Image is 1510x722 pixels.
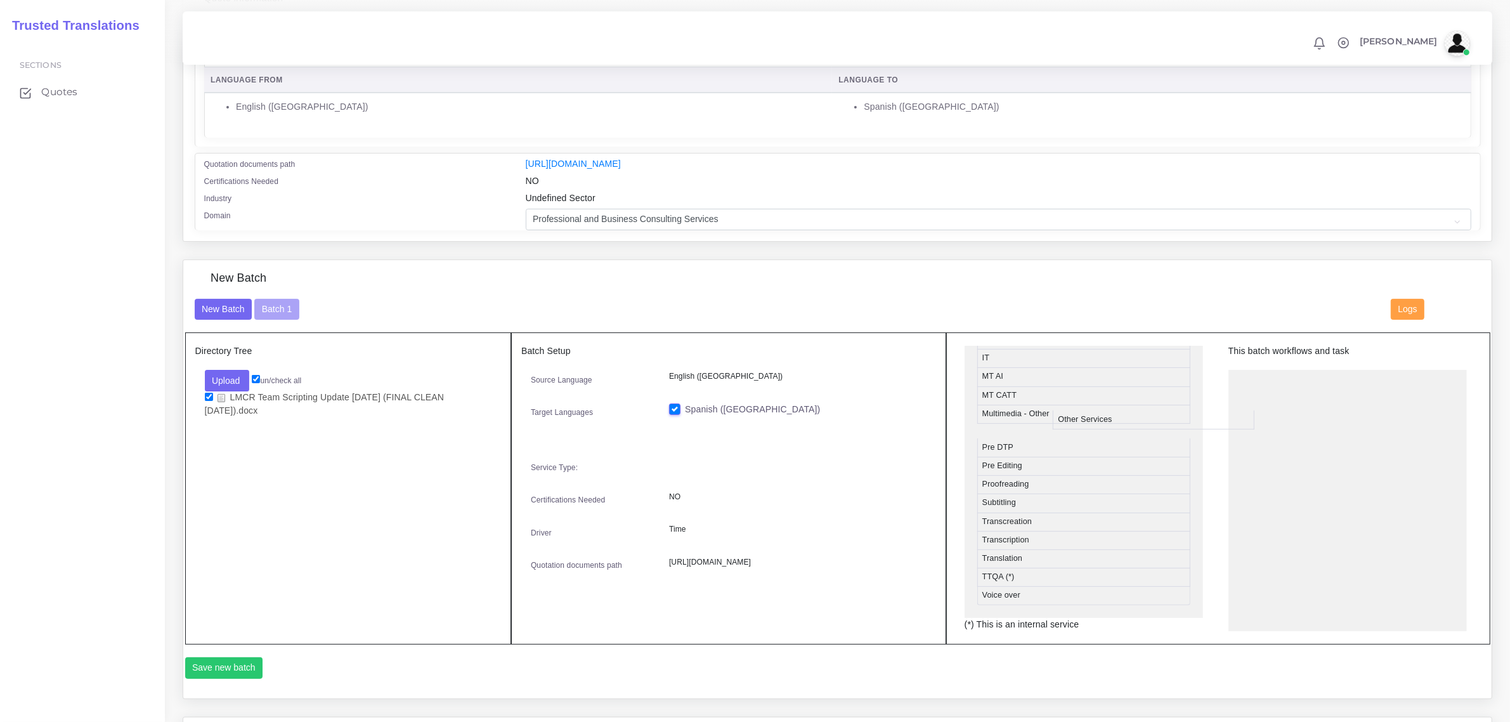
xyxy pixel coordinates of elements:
a: Quotes [10,79,155,105]
label: Service Type: [531,462,578,473]
button: New Batch [195,299,252,320]
label: Spanish ([GEOGRAPHIC_DATA]) [685,403,820,416]
label: un/check all [252,375,301,386]
label: Quotation documents path [204,159,296,170]
li: Multimedia - Other [977,405,1190,424]
img: avatar [1445,30,1470,56]
p: Time [669,523,927,536]
a: New Batch [195,303,252,313]
h4: New Batch [211,272,266,286]
th: Language To [832,67,1471,93]
span: Quotes [41,85,77,99]
button: Save new batch [185,657,263,679]
li: Transcription [977,531,1190,550]
input: un/check all [252,375,260,383]
label: Target Languages [531,407,593,418]
h5: Batch Setup [521,346,936,357]
div: NO [516,174,1481,192]
li: Subtitling [977,494,1190,513]
li: MT AI [977,367,1190,386]
a: [PERSON_NAME]avatar [1353,30,1474,56]
li: Transcreation [977,513,1190,532]
h5: This batch workflows and task [1228,346,1467,357]
li: Pre Editing [977,457,1190,476]
button: Batch 1 [254,299,299,320]
li: Translation [977,549,1190,568]
button: Logs [1391,299,1424,320]
li: Spanish ([GEOGRAPHIC_DATA]) [864,100,1464,114]
h2: Trusted Translations [3,18,140,33]
a: LMCR Team Scripting Update [DATE] (FINAL CLEAN [DATE]).docx [205,391,445,417]
a: Trusted Translations [3,15,140,36]
th: Language From [204,67,832,93]
label: Certifications Needed [204,176,279,187]
li: Voice over [977,586,1190,605]
label: Source Language [531,374,592,386]
a: [URL][DOMAIN_NAME] [526,159,621,169]
label: Driver [531,527,552,539]
p: English ([GEOGRAPHIC_DATA]) [669,370,927,383]
div: Undefined Sector [516,192,1481,209]
li: IT [977,349,1190,368]
p: (*) This is an internal service [965,618,1203,631]
button: Upload [205,370,250,391]
p: [URL][DOMAIN_NAME] [669,556,927,569]
li: TTQA (*) [977,568,1190,587]
label: Industry [204,193,232,204]
span: Sections [20,60,62,70]
li: Pre DTP [977,438,1190,457]
label: Quotation documents path [531,560,622,571]
li: MT CATT [977,386,1190,405]
p: NO [669,490,927,504]
a: Batch 1 [254,303,299,313]
span: Logs [1398,304,1417,314]
li: Proofreading [977,475,1190,494]
h5: Directory Tree [195,346,502,357]
li: English ([GEOGRAPHIC_DATA]) [236,100,825,114]
label: Certifications Needed [531,494,606,506]
li: Other Services [1053,410,1254,430]
label: Domain [204,210,231,221]
span: [PERSON_NAME] [1360,37,1438,46]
